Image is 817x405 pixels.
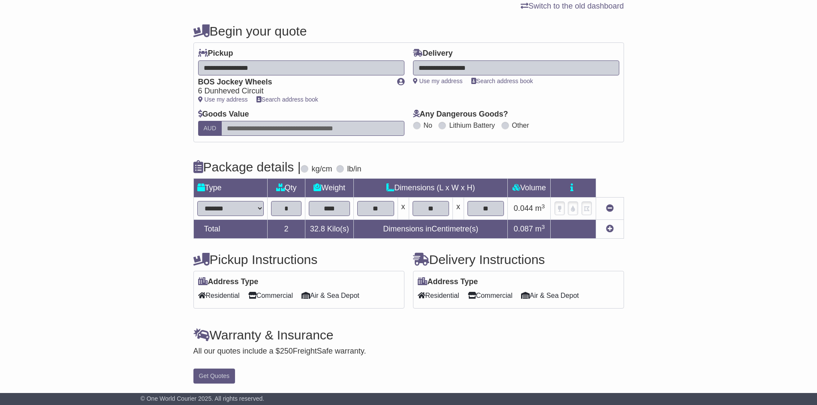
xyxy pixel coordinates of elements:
[301,289,359,302] span: Air & Sea Depot
[193,347,624,356] div: All our quotes include a $ FreightSafe warranty.
[535,204,545,213] span: m
[468,289,513,302] span: Commercial
[471,78,533,84] a: Search address book
[198,87,389,96] div: 6 Dunheved Circuit
[514,204,533,213] span: 0.044
[193,369,235,384] button: Get Quotes
[354,179,508,198] td: Dimensions (L x W x H)
[198,78,389,87] div: BOS Jockey Wheels
[521,289,579,302] span: Air & Sea Depot
[193,179,268,198] td: Type
[512,121,529,129] label: Other
[514,225,533,233] span: 0.087
[424,121,432,129] label: No
[311,165,332,174] label: kg/cm
[453,198,464,220] td: x
[413,252,624,267] h4: Delivery Instructions
[310,225,325,233] span: 32.8
[413,110,508,119] label: Any Dangerous Goods?
[606,225,614,233] a: Add new item
[198,289,240,302] span: Residential
[248,289,293,302] span: Commercial
[198,277,259,287] label: Address Type
[198,49,233,58] label: Pickup
[198,110,249,119] label: Goods Value
[268,220,305,239] td: 2
[193,252,404,267] h4: Pickup Instructions
[542,203,545,210] sup: 3
[193,24,624,38] h4: Begin your quote
[280,347,293,355] span: 250
[521,2,624,10] a: Switch to the old dashboard
[449,121,495,129] label: Lithium Battery
[354,220,508,239] td: Dimensions in Centimetre(s)
[535,225,545,233] span: m
[256,96,318,103] a: Search address book
[198,96,248,103] a: Use my address
[193,328,624,342] h4: Warranty & Insurance
[606,204,614,213] a: Remove this item
[305,220,354,239] td: Kilo(s)
[398,198,409,220] td: x
[305,179,354,198] td: Weight
[413,49,453,58] label: Delivery
[347,165,361,174] label: lb/in
[268,179,305,198] td: Qty
[413,78,463,84] a: Use my address
[418,289,459,302] span: Residential
[418,277,478,287] label: Address Type
[508,179,551,198] td: Volume
[198,121,222,136] label: AUD
[193,160,301,174] h4: Package details |
[193,220,268,239] td: Total
[141,395,265,402] span: © One World Courier 2025. All rights reserved.
[542,224,545,230] sup: 3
